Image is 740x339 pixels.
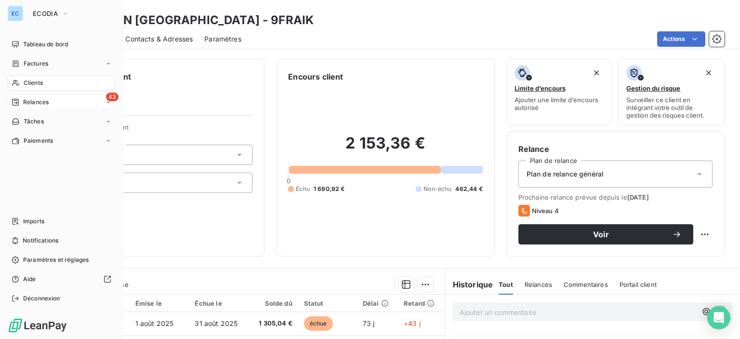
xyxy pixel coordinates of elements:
[423,185,451,193] span: Non-échu
[626,84,680,92] span: Gestion du risque
[204,34,241,44] span: Paramètres
[23,40,68,49] span: Tableau de bord
[296,185,310,193] span: Échu
[135,319,174,327] span: 1 août 2025
[445,279,493,290] h6: Historique
[620,281,657,288] span: Portail client
[627,193,649,201] span: [DATE]
[135,299,184,307] div: Émise le
[288,71,343,82] h6: Encours client
[518,143,713,155] h6: Relance
[518,193,713,201] span: Prochaine relance prévue depuis le
[363,319,375,327] span: 73 j
[499,281,513,288] span: Tout
[525,281,552,288] span: Relances
[8,6,23,21] div: EC
[618,59,725,125] button: Gestion du risqueSurveiller ce client en intégrant votre outil de gestion des risques client.
[515,96,605,111] span: Ajouter une limite d’encours autorisé
[287,177,291,185] span: 0
[85,12,314,29] h3: FRAIKIN [GEOGRAPHIC_DATA] - 9FRAIK
[195,299,243,307] div: Échue le
[24,79,43,87] span: Clients
[518,224,693,244] button: Voir
[23,275,36,284] span: Aide
[515,84,566,92] span: Limite d’encours
[506,59,613,125] button: Limite d’encoursAjouter une limite d’encours autorisé
[304,316,333,331] span: échue
[404,299,438,307] div: Retard
[23,236,58,245] span: Notifications
[24,59,48,68] span: Factures
[657,31,705,47] button: Actions
[106,93,119,101] span: 43
[78,123,252,137] span: Propriétés Client
[195,319,238,327] span: 31 août 2025
[363,299,392,307] div: Délai
[23,217,44,226] span: Imports
[254,319,292,328] span: 1 305,04 €
[564,281,608,288] span: Commentaires
[24,117,44,126] span: Tâches
[8,318,67,333] img: Logo LeanPay
[125,34,193,44] span: Contacts & Adresses
[254,299,292,307] div: Solde dû
[58,71,252,82] h6: Informations client
[304,299,351,307] div: Statut
[288,134,482,163] h2: 2 153,36 €
[23,294,60,303] span: Déconnexion
[404,319,421,327] span: +43 j
[626,96,716,119] span: Surveiller ce client en intégrant votre outil de gestion des risques client.
[8,271,115,287] a: Aide
[530,231,672,238] span: Voir
[527,169,604,179] span: Plan de relance général
[23,98,49,107] span: Relances
[707,306,730,329] div: Open Intercom Messenger
[33,10,58,17] span: ECODIA
[23,256,89,264] span: Paramètres et réglages
[24,136,53,145] span: Paiements
[455,185,482,193] span: 462,44 €
[532,207,559,215] span: Niveau 4
[314,185,345,193] span: 1 690,92 €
